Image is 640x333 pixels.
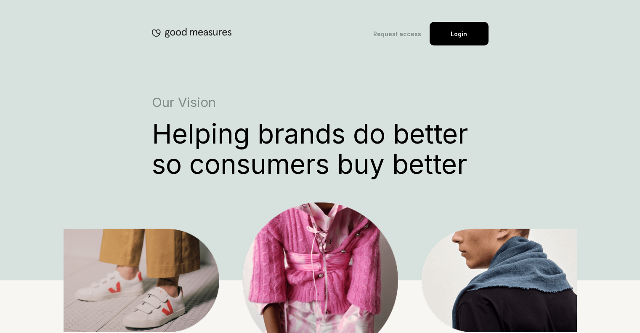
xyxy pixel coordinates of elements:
img: Our Vision [421,229,577,332]
h2: Helping brands do better so consumers buy better [152,119,489,179]
img: Our Vision [64,229,219,332]
h1: Our Vision [152,95,489,110]
img: Good Measures [152,28,231,38]
a: Request access [373,30,421,37]
div: Login [430,22,489,45]
a: Good Measures [152,28,231,40]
